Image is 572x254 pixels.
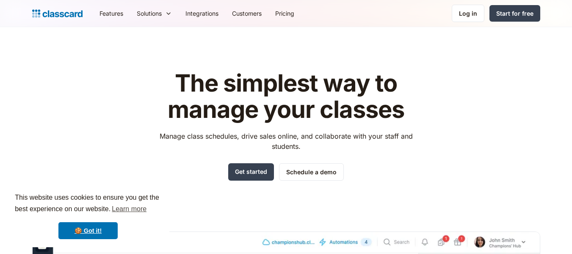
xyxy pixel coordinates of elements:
a: Integrations [179,4,225,23]
a: Log in [452,5,484,22]
div: Log in [459,9,477,18]
p: Manage class schedules, drive sales online, and collaborate with your staff and students. [152,131,420,151]
span: This website uses cookies to ensure you get the best experience on our website. [15,193,161,215]
a: Schedule a demo [279,163,344,181]
div: cookieconsent [7,184,169,247]
a: Start for free [489,5,540,22]
a: home [32,8,83,20]
a: Pricing [268,4,301,23]
div: Start for free [496,9,533,18]
div: Solutions [137,9,162,18]
a: learn more about cookies [111,203,148,215]
div: Solutions [130,4,179,23]
a: Customers [225,4,268,23]
a: Features [93,4,130,23]
h1: The simplest way to manage your classes [152,70,420,123]
a: Get started [228,163,274,181]
a: dismiss cookie message [58,222,118,239]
